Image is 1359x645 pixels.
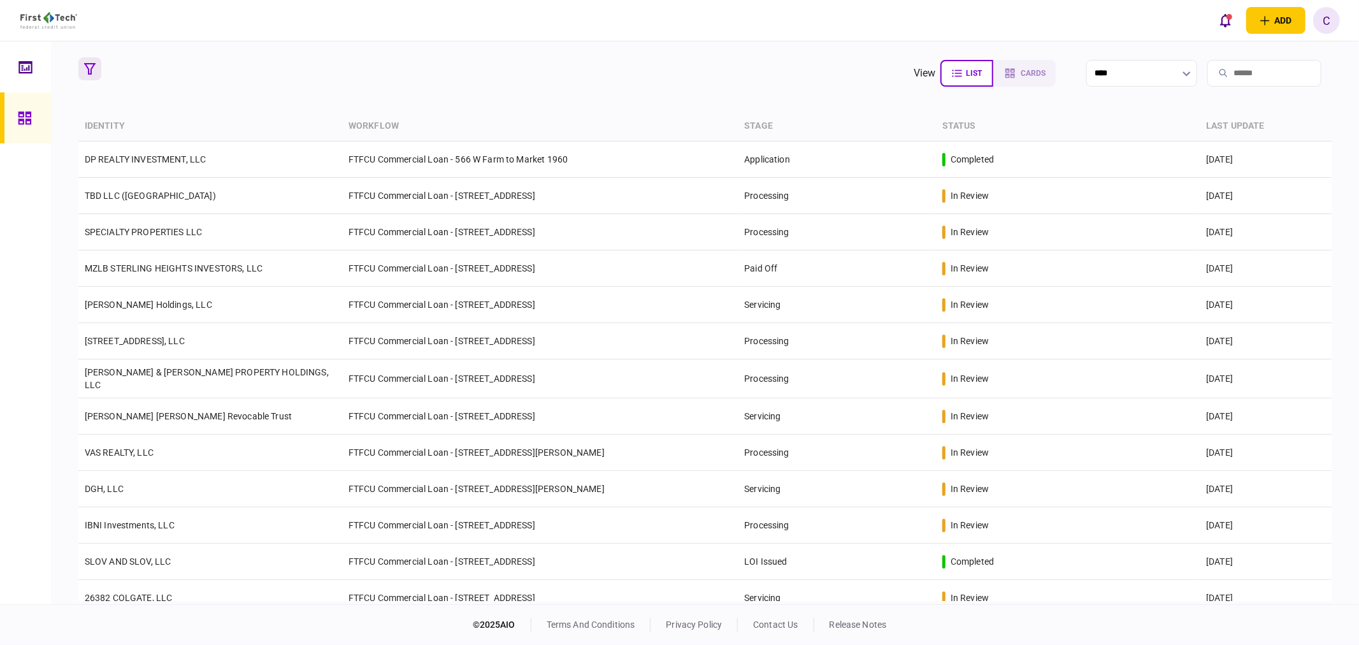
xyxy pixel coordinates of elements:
[342,398,738,435] td: FTFCU Commercial Loan - [STREET_ADDRESS]
[85,336,185,346] a: [STREET_ADDRESS], LLC
[951,153,994,166] div: completed
[342,178,738,214] td: FTFCU Commercial Loan - [STREET_ADDRESS]
[342,287,738,323] td: FTFCU Commercial Loan - [STREET_ADDRESS]
[1200,580,1332,616] td: [DATE]
[20,12,77,29] img: client company logo
[1200,544,1332,580] td: [DATE]
[951,189,989,202] div: in review
[738,507,936,544] td: Processing
[1200,471,1332,507] td: [DATE]
[951,591,989,604] div: in review
[1200,112,1332,141] th: last update
[85,191,216,201] a: TBD LLC ([GEOGRAPHIC_DATA])
[85,300,212,310] a: [PERSON_NAME] Holdings, LLC
[342,359,738,398] td: FTFCU Commercial Loan - [STREET_ADDRESS]
[85,263,262,273] a: MZLB STERLING HEIGHTS INVESTORS, LLC
[78,112,342,141] th: identity
[85,411,292,421] a: [PERSON_NAME] [PERSON_NAME] Revocable Trust
[1200,250,1332,287] td: [DATE]
[342,580,738,616] td: FTFCU Commercial Loan - [STREET_ADDRESS]
[753,620,798,630] a: contact us
[85,593,173,603] a: 26382 COLGATE, LLC
[738,250,936,287] td: Paid Off
[738,580,936,616] td: Servicing
[951,555,994,568] div: completed
[85,520,175,530] a: IBNI Investments, LLC
[738,112,936,141] th: stage
[1200,435,1332,471] td: [DATE]
[1246,7,1305,34] button: open adding identity options
[342,471,738,507] td: FTFCU Commercial Loan - [STREET_ADDRESS][PERSON_NAME]
[738,287,936,323] td: Servicing
[342,250,738,287] td: FTFCU Commercial Loan - [STREET_ADDRESS]
[1200,507,1332,544] td: [DATE]
[738,398,936,435] td: Servicing
[1200,141,1332,178] td: [DATE]
[1200,323,1332,359] td: [DATE]
[342,141,738,178] td: FTFCU Commercial Loan - 566 W Farm to Market 1960
[951,446,989,459] div: in review
[738,178,936,214] td: Processing
[951,226,989,238] div: in review
[738,141,936,178] td: Application
[342,214,738,250] td: FTFCU Commercial Loan - [STREET_ADDRESS]
[738,214,936,250] td: Processing
[1313,7,1340,34] button: C
[951,482,989,495] div: in review
[342,323,738,359] td: FTFCU Commercial Loan - [STREET_ADDRESS]
[85,447,154,458] a: VAS REALTY, LLC
[85,154,206,164] a: DP REALTY INVESTMENT, LLC
[951,262,989,275] div: in review
[830,620,887,630] a: release notes
[1200,214,1332,250] td: [DATE]
[993,60,1056,87] button: cards
[342,507,738,544] td: FTFCU Commercial Loan - [STREET_ADDRESS]
[1200,398,1332,435] td: [DATE]
[738,435,936,471] td: Processing
[738,359,936,398] td: Processing
[738,471,936,507] td: Servicing
[1200,287,1332,323] td: [DATE]
[951,410,989,423] div: in review
[940,60,993,87] button: list
[342,112,738,141] th: workflow
[85,556,171,567] a: SLOV AND SLOV, LLC
[1200,359,1332,398] td: [DATE]
[547,620,635,630] a: terms and conditions
[342,435,738,471] td: FTFCU Commercial Loan - [STREET_ADDRESS][PERSON_NAME]
[1212,7,1239,34] button: open notifications list
[951,519,989,532] div: in review
[738,544,936,580] td: LOI Issued
[936,112,1200,141] th: status
[951,335,989,347] div: in review
[951,298,989,311] div: in review
[85,227,203,237] a: SPECIALTY PROPERTIES LLC
[1200,178,1332,214] td: [DATE]
[85,367,329,390] a: [PERSON_NAME] & [PERSON_NAME] PROPERTY HOLDINGS, LLC
[966,69,982,78] span: list
[914,66,936,81] div: view
[85,484,124,494] a: DGH, LLC
[473,618,531,632] div: © 2025 AIO
[951,372,989,385] div: in review
[342,544,738,580] td: FTFCU Commercial Loan - [STREET_ADDRESS]
[738,323,936,359] td: Processing
[666,620,722,630] a: privacy policy
[1021,69,1046,78] span: cards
